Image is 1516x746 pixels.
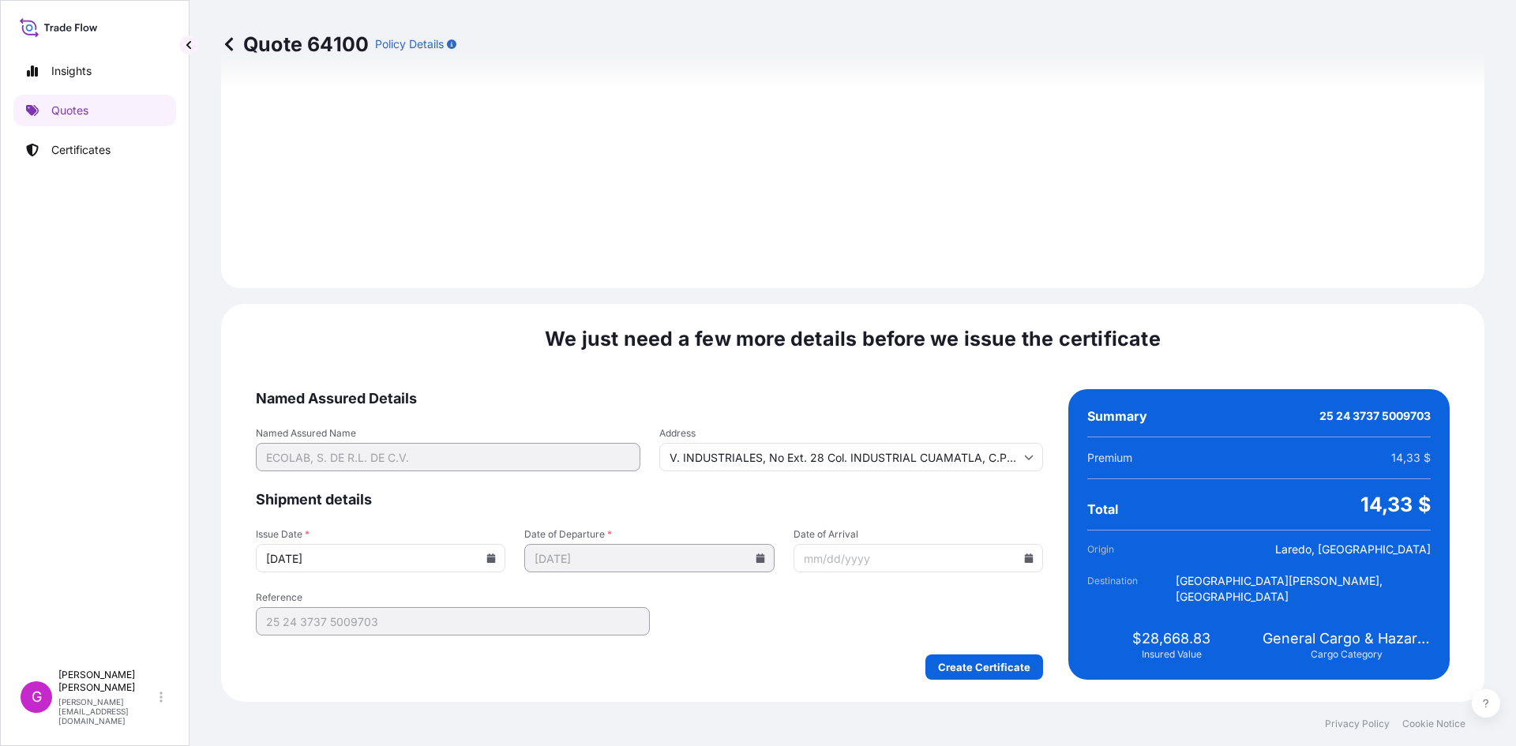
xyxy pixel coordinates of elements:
p: Insights [51,63,92,79]
input: Your internal reference [256,607,650,635]
a: Insights [13,55,176,87]
span: Issue Date [256,528,505,541]
span: 14,33 $ [1360,492,1431,517]
span: Address [659,427,1044,440]
span: Date of Departure [524,528,774,541]
span: Destination [1087,573,1176,605]
span: Cargo Category [1311,648,1383,661]
input: Cargo owner address [659,443,1044,471]
p: Create Certificate [938,659,1030,675]
span: Laredo, [GEOGRAPHIC_DATA] [1275,542,1431,557]
span: 25 24 3737 5009703 [1319,408,1431,424]
a: Certificates [13,134,176,166]
input: mm/dd/yyyy [256,544,505,572]
span: Summary [1087,408,1147,424]
span: Premium [1087,450,1132,466]
a: Quotes [13,95,176,126]
p: [PERSON_NAME][EMAIL_ADDRESS][DOMAIN_NAME] [58,697,156,725]
span: Named Assured Name [256,427,640,440]
span: Named Assured Details [256,389,1043,408]
span: Insured Value [1142,648,1202,661]
span: Date of Arrival [794,528,1043,541]
span: $28,668.83 [1132,629,1210,648]
p: Quote 64100 [221,32,369,57]
p: [PERSON_NAME] [PERSON_NAME] [58,669,156,694]
span: General Cargo & Hazardous Cargo (IMO) [1263,629,1431,648]
input: mm/dd/yyyy [794,544,1043,572]
p: Certificates [51,142,111,158]
p: Quotes [51,103,88,118]
span: G [32,689,42,705]
button: Create Certificate [925,654,1043,680]
span: [GEOGRAPHIC_DATA][PERSON_NAME], [GEOGRAPHIC_DATA] [1176,573,1431,605]
span: 14,33 $ [1391,450,1431,466]
span: Shipment details [256,490,1043,509]
p: Policy Details [375,36,444,52]
input: mm/dd/yyyy [524,544,774,572]
span: We just need a few more details before we issue the certificate [545,326,1161,351]
a: Privacy Policy [1325,718,1390,730]
span: Reference [256,591,650,604]
span: Total [1087,501,1118,517]
a: Cookie Notice [1402,718,1465,730]
span: Origin [1087,542,1176,557]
